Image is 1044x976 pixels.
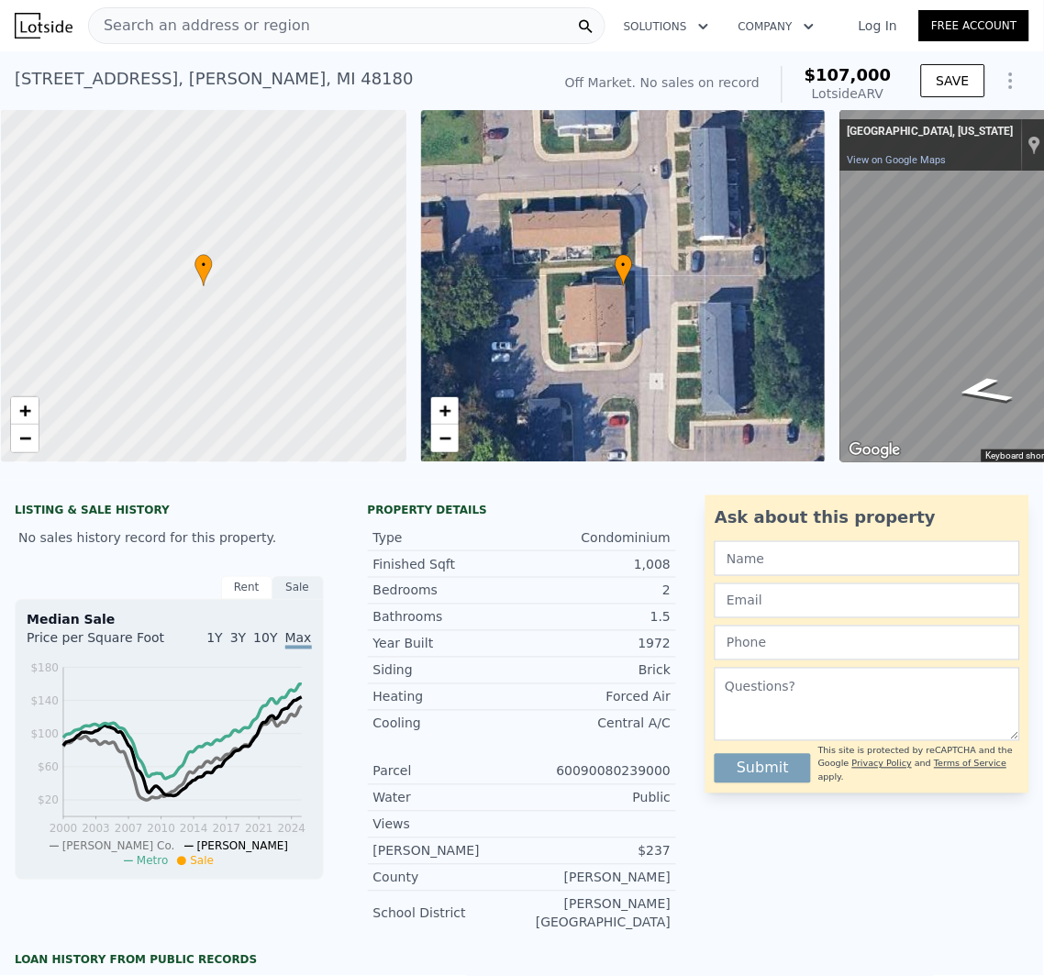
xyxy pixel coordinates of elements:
button: Submit [715,754,811,783]
div: Lotside ARV [805,84,892,103]
div: This site is protected by reCAPTCHA and the Google and apply. [818,745,1020,784]
div: Finished Sqft [373,555,522,573]
div: Bedrooms [373,582,522,600]
div: Views [373,815,522,834]
div: 2 [522,582,671,600]
div: Type [373,528,522,547]
span: 10Y [253,631,277,646]
a: Log In [837,17,919,35]
div: [GEOGRAPHIC_DATA], [US_STATE] [848,125,1014,139]
div: Cooling [373,715,522,733]
input: Name [715,541,1020,576]
a: Zoom in [431,397,459,425]
div: Heating [373,688,522,706]
tspan: 2007 [115,822,143,835]
a: Zoom out [11,425,39,452]
button: Solutions [609,10,724,43]
div: Central A/C [522,715,671,733]
div: Public [522,789,671,807]
a: Zoom in [11,397,39,425]
button: SAVE [921,64,985,97]
tspan: 2021 [245,822,273,835]
a: Open this area in Google Maps (opens a new window) [845,438,905,462]
span: Max [285,631,312,649]
span: • [615,257,633,273]
div: Off Market. No sales on record [565,73,760,92]
div: County [373,869,522,887]
div: Bathrooms [373,608,522,627]
a: View on Google Maps [848,154,947,166]
div: Property details [368,503,677,517]
span: 1Y [206,631,222,646]
span: − [19,427,31,449]
a: Terms of Service [935,759,1007,769]
div: 1,008 [522,555,671,573]
span: • [194,257,213,273]
div: 1.5 [522,608,671,627]
img: Lotside [15,13,72,39]
span: [PERSON_NAME] Co. [62,840,175,853]
tspan: 2014 [180,822,208,835]
span: Search an address or region [89,15,310,37]
span: $107,000 [805,65,892,84]
span: Sale [190,855,214,868]
div: Year Built [373,635,522,653]
div: Loan history from public records [15,953,324,968]
div: $237 [522,842,671,860]
div: Ask about this property [715,505,1020,530]
input: Email [715,583,1020,618]
tspan: $60 [38,761,59,774]
div: [PERSON_NAME][GEOGRAPHIC_DATA] [522,895,671,932]
div: Brick [522,661,671,680]
tspan: $100 [30,728,59,741]
div: [STREET_ADDRESS] , [PERSON_NAME] , MI 48180 [15,66,414,92]
div: Median Sale [27,611,312,629]
div: Siding [373,661,522,680]
span: + [439,399,450,422]
input: Phone [715,626,1020,660]
div: • [194,254,213,286]
div: [PERSON_NAME] [373,842,522,860]
div: 1972 [522,635,671,653]
div: Water [373,789,522,807]
div: Condominium [522,528,671,547]
tspan: $20 [38,794,59,807]
div: Forced Air [522,688,671,706]
tspan: 2024 [278,822,306,835]
span: Metro [137,855,168,868]
span: 3Y [230,631,246,646]
div: LISTING & SALE HISTORY [15,503,324,521]
tspan: 2010 [147,822,175,835]
div: Sale [272,576,324,600]
div: Parcel [373,762,522,781]
div: Price per Square Foot [27,629,169,659]
div: [PERSON_NAME] [522,869,671,887]
tspan: 2000 [50,822,78,835]
tspan: $180 [30,661,59,674]
div: 60090080239000 [522,762,671,781]
tspan: 2003 [82,822,110,835]
button: Company [724,10,829,43]
span: + [19,399,31,422]
path: Go Southeast [930,371,1039,411]
a: Free Account [919,10,1029,41]
div: School District [373,904,522,923]
div: • [615,254,633,286]
span: − [439,427,450,449]
button: Show Options [993,62,1029,99]
img: Google [845,438,905,462]
a: Zoom out [431,425,459,452]
tspan: $140 [30,694,59,707]
span: [PERSON_NAME] [197,840,289,853]
a: Privacy Policy [852,759,912,769]
tspan: 2017 [213,822,241,835]
div: No sales history record for this property. [15,521,324,554]
a: Show location on map [1028,135,1041,155]
div: Rent [221,576,272,600]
